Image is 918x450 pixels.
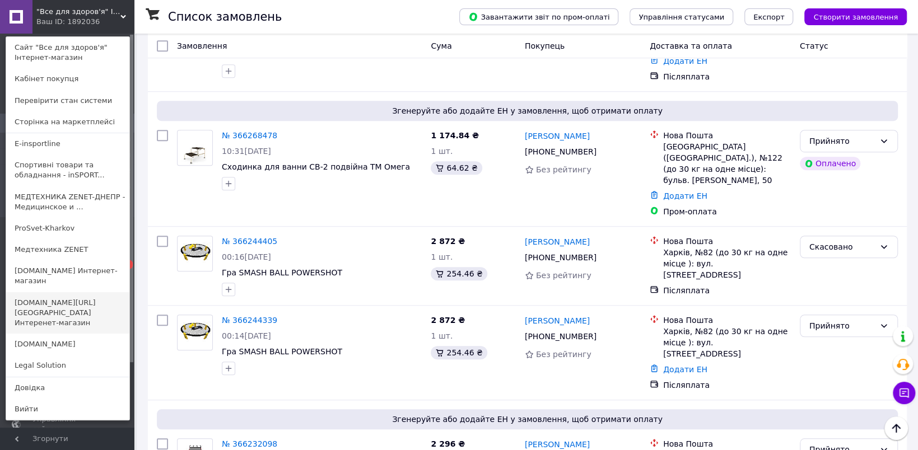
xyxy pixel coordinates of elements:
a: Гра SMASH BALL POWERSHOT [222,347,342,356]
span: 1 шт. [431,147,453,156]
span: 1 шт. [431,252,453,261]
div: Ваш ID: 1892036 [36,17,83,27]
a: Сходинка для ванни СВ-2 подвійна ТМ Омега [222,162,410,171]
a: E-insportline [6,133,129,154]
a: [DOMAIN_NAME][URL][GEOGRAPHIC_DATA] Интеренет-магазин [6,292,129,334]
div: Пром-оплата [663,206,791,217]
button: Завантажити звіт по пром-оплаті [459,8,618,25]
span: Доставка та оплата [650,41,732,50]
div: 64.62 ₴ [431,161,482,175]
div: Нова Пошта [663,315,791,326]
span: 2 872 ₴ [431,237,465,246]
button: Чат з покупцем [893,382,915,404]
span: Експорт [753,13,785,21]
span: Без рейтингу [536,350,591,359]
a: [DOMAIN_NAME] [6,334,129,355]
span: 10:31[DATE] [222,147,271,156]
a: Додати ЕН [663,191,707,200]
div: [PHONE_NUMBER] [523,329,599,344]
span: Cума [431,41,451,50]
div: Харків, №82 (до 30 кг на одне місце ): вул. [STREET_ADDRESS] [663,326,791,359]
span: Покупець [525,41,565,50]
a: МЕДТЕХНИКА ZENET-ДНЕПР - Медицинское и ... [6,186,129,218]
a: Додати ЕН [663,57,707,65]
span: Створити замовлення [813,13,898,21]
div: Нова Пошта [663,130,791,141]
span: Згенеруйте або додайте ЕН у замовлення, щоб отримати оплату [161,105,893,116]
img: Фото товару [181,130,209,165]
a: Спортивні товари та обладнання - inSPORT... [6,154,129,186]
a: Створити замовлення [793,12,907,21]
a: Додати ЕН [663,365,707,374]
span: "Все для здоров'я" Інтернет-магазин [36,7,120,17]
a: ProSvet-Kharkov [6,218,129,239]
div: Післяплата [663,379,791,391]
a: [PERSON_NAME] [525,315,590,326]
a: Сторінка на маркетплейсі [6,111,129,133]
h1: Список замовлень [168,10,282,24]
a: № 366244405 [222,237,277,246]
span: Управління сайтом [32,414,104,434]
a: Медтехника ZENET [6,239,129,260]
img: Фото товару [178,241,212,267]
span: 2 872 ₴ [431,316,465,325]
a: [PERSON_NAME] [525,236,590,247]
span: Без рейтингу [536,165,591,174]
a: № 366232098 [222,439,277,448]
div: Післяплата [663,285,791,296]
div: Нова Пошта [663,438,791,449]
a: [PERSON_NAME] [525,130,590,142]
div: 254.46 ₴ [431,267,487,280]
div: [PHONE_NUMBER] [523,144,599,160]
a: Довідка [6,377,129,399]
a: № 366268478 [222,131,277,140]
span: 00:14[DATE] [222,331,271,340]
div: Прийнято [809,135,875,147]
div: Оплачено [800,157,860,170]
div: Післяплата [663,71,791,82]
span: 1 шт. [431,331,453,340]
a: Legal Solution [6,355,129,376]
button: Експорт [744,8,794,25]
a: Фото товару [177,236,213,271]
span: 2 296 ₴ [431,439,465,448]
a: № 366244339 [222,316,277,325]
div: Прийнято [809,320,875,332]
div: Скасовано [809,241,875,253]
button: Створити замовлення [804,8,907,25]
span: Статус [800,41,828,50]
a: [DOMAIN_NAME] Интернет-магазин [6,260,129,292]
div: 254.46 ₴ [431,346,487,359]
a: Перевірити стан системи [6,90,129,111]
a: Вийти [6,399,129,420]
button: Управління статусами [630,8,733,25]
span: Замовлення [177,41,227,50]
span: Згенеруйте або додайте ЕН у замовлення, щоб отримати оплату [161,414,893,425]
span: Без рейтингу [536,271,591,280]
a: Сайт "Все для здоров'я" Інтернет-магазин [6,37,129,68]
div: [GEOGRAPHIC_DATA] ([GEOGRAPHIC_DATA].), №122 (до 30 кг на одне місце): бульв. [PERSON_NAME], 50 [663,141,791,186]
a: Гра SMASH BALL POWERSHOT [222,268,342,277]
div: [PHONE_NUMBER] [523,250,599,265]
div: Нова Пошта [663,236,791,247]
span: 00:16[DATE] [222,252,271,261]
a: [PERSON_NAME] [525,439,590,450]
a: Фото товару [177,130,213,166]
a: Кабінет покупця [6,68,129,90]
span: Управління статусами [639,13,724,21]
a: Фото товару [177,315,213,350]
button: Наверх [884,416,908,440]
img: Фото товару [178,320,212,346]
div: Харків, №82 (до 30 кг на одне місце ): вул. [STREET_ADDRESS] [663,247,791,280]
span: Завантажити звіт по пром-оплаті [468,12,609,22]
span: 1 174.84 ₴ [431,131,479,140]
